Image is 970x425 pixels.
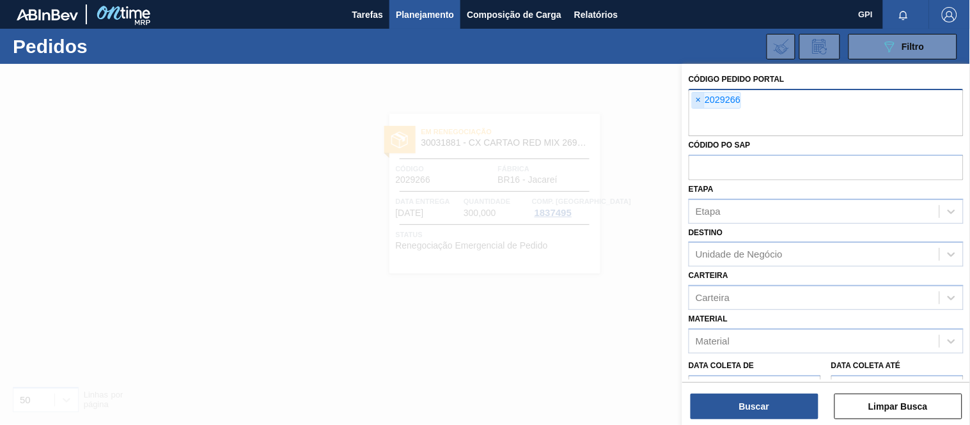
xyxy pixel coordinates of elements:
label: Destino [689,228,723,237]
label: Código Pedido Portal [689,75,785,84]
span: Composição de Carga [467,7,561,22]
div: Importar Negociações dos Pedidos [767,34,795,59]
label: Data coleta até [831,361,900,370]
label: Etapa [689,185,714,194]
div: 2029266 [692,92,741,109]
div: Etapa [696,206,721,217]
div: Unidade de Negócio [696,249,783,260]
label: Data coleta de [689,361,754,370]
span: Planejamento [396,7,454,22]
input: dd/mm/yyyy [831,375,964,401]
div: Solicitação de Revisão de Pedidos [799,34,840,59]
img: TNhmsLtSVTkK8tSr43FrP2fwEKptu5GPRR3wAAAABJRU5ErkJggg== [17,9,78,20]
span: Filtro [902,42,925,52]
span: Relatórios [574,7,618,22]
label: Códido PO SAP [689,141,751,150]
span: × [692,93,705,108]
label: Material [689,314,728,323]
input: dd/mm/yyyy [689,375,821,401]
button: Filtro [849,34,957,59]
h1: Pedidos [13,39,196,54]
div: Carteira [696,293,730,304]
span: Tarefas [352,7,383,22]
button: Notificações [883,6,924,24]
img: Logout [942,7,957,22]
div: Material [696,336,730,346]
label: Carteira [689,271,728,280]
